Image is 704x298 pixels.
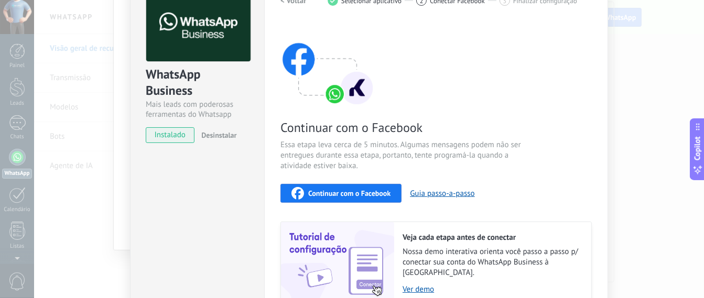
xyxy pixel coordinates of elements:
span: Continuar com o Facebook [308,190,391,197]
button: Guia passo-a-passo [410,189,474,198]
img: connect with facebook [280,23,375,106]
div: Mais leads com poderosas ferramentas do Whatsapp [146,100,249,119]
span: Copilot [692,136,703,160]
button: Desinstalar [197,127,236,143]
span: instalado [146,127,194,143]
a: Ver demo [403,284,581,294]
span: Desinstalar [201,130,236,140]
h2: Veja cada etapa antes de conectar [403,233,581,242]
span: Continuar com o Facebook [280,119,530,136]
div: WhatsApp Business [146,66,249,100]
span: Nossa demo interativa orienta você passo a passo p/ conectar sua conta do WhatsApp Business à [GE... [403,247,581,278]
button: Continuar com o Facebook [280,184,402,203]
span: Essa etapa leva cerca de 5 minutos. Algumas mensagens podem não ser entregues durante essa etapa,... [280,140,530,171]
